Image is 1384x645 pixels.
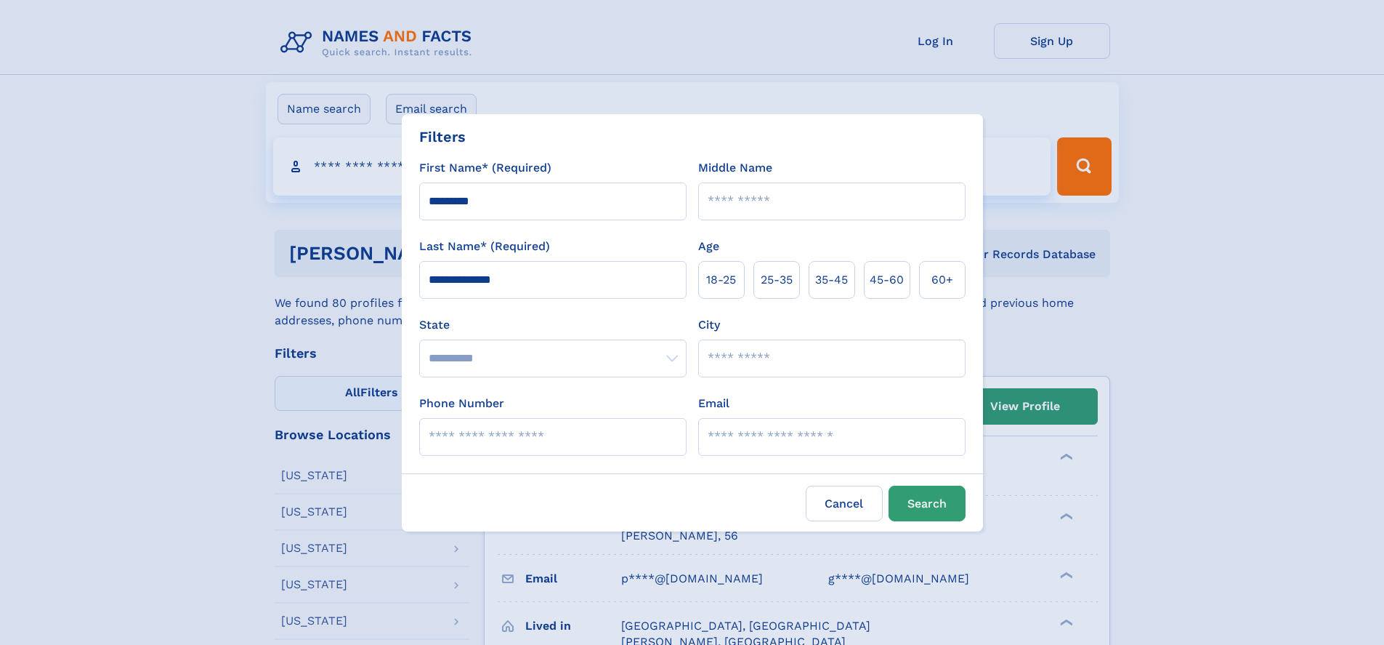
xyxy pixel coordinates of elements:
label: State [419,316,687,334]
label: City [698,316,720,334]
label: Email [698,395,729,412]
label: Phone Number [419,395,504,412]
span: 25‑35 [761,271,793,289]
div: Filters [419,126,466,148]
label: Cancel [806,486,883,521]
button: Search [889,486,966,521]
label: Age [698,238,719,255]
span: 45‑60 [870,271,904,289]
span: 60+ [931,271,953,289]
label: First Name* (Required) [419,159,551,177]
label: Middle Name [698,159,772,177]
span: 35‑45 [815,271,848,289]
label: Last Name* (Required) [419,238,550,255]
span: 18‑25 [706,271,736,289]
